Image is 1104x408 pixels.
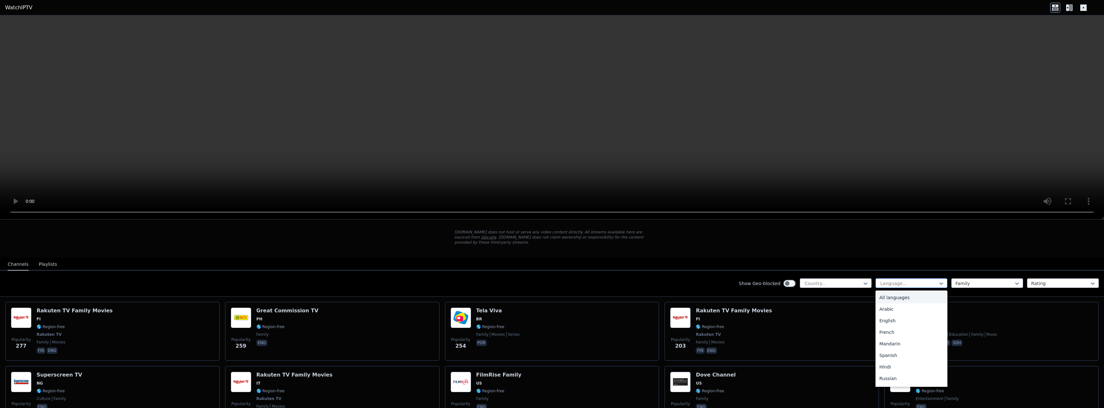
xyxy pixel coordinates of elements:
h6: Rakuten TV Family Movies [256,372,332,378]
img: Rakuten TV Family Movies [231,372,251,392]
div: Mandarin [875,338,947,350]
label: Show Geo-blocked [739,280,781,287]
span: Popularity [451,337,470,342]
img: Superscreen TV [11,372,31,392]
span: 🌎 Region-free [37,388,65,394]
span: Popularity [451,401,470,406]
span: education [947,332,968,337]
img: Great Commission TV [231,308,251,328]
span: US [476,381,482,386]
h6: Rakuten TV Family Movies [37,308,113,314]
p: eng [47,347,57,354]
p: eng [256,340,267,346]
span: family [696,340,708,345]
span: 🌎 Region-free [476,324,505,329]
span: 🌎 Region-free [696,324,724,329]
img: Dove Channel [670,372,691,392]
p: fin [37,347,45,354]
span: 203 [675,342,686,350]
span: US [696,381,702,386]
h6: FilmRise Family [476,372,522,378]
div: Hindi [875,361,947,373]
span: Popularity [12,337,31,342]
span: family [37,340,49,345]
h6: Rakuten TV Family Movies [696,308,772,314]
span: family [970,332,984,337]
span: Popularity [231,337,251,342]
img: Tela Viva [451,308,471,328]
span: Popularity [231,401,251,406]
span: movies [50,340,65,345]
h6: Zarok TV [916,308,997,314]
div: Arabic [875,303,947,315]
h6: Tela Viva [476,308,520,314]
span: culture [37,396,51,401]
span: movies [710,340,725,345]
span: 🌎 Region-free [696,388,724,394]
p: fin [696,347,704,354]
span: PH [256,317,263,322]
p: por [476,340,487,346]
span: 🌎 Region-free [916,388,944,394]
span: family [256,332,269,337]
span: Popularity [891,401,910,406]
span: 🌎 Region-free [37,324,65,329]
span: 277 [16,342,26,350]
div: Portuguese [875,384,947,396]
h6: Dove Channel [696,372,736,378]
p: eng [706,347,717,354]
span: Popularity [671,337,690,342]
div: All languages [875,292,947,303]
button: Channels [8,258,29,271]
div: Spanish [875,350,947,361]
span: FI [696,317,700,322]
p: sdh [952,340,962,346]
span: 259 [236,342,246,350]
h6: Superscreen TV [37,372,82,378]
span: 🌎 Region-free [476,388,505,394]
h6: Great Commission TV [256,308,318,314]
span: 254 [455,342,466,350]
img: Rakuten TV Family Movies [11,308,31,328]
span: Popularity [671,401,690,406]
span: entertainment [916,396,944,401]
span: Rakuten TV [696,332,721,337]
span: family [945,396,959,401]
div: Russian [875,373,947,384]
span: IT [256,381,261,386]
button: Playlists [39,258,57,271]
span: family [52,396,66,401]
span: BR [476,317,482,322]
span: Popularity [12,401,31,406]
span: family [476,396,489,401]
span: NG [37,381,43,386]
span: 🌎 Region-free [256,324,285,329]
span: series [506,332,520,337]
img: Rakuten TV Family Movies [670,308,691,328]
span: family [476,332,489,337]
div: English [875,315,947,326]
span: FI [37,317,41,322]
span: movies [490,332,505,337]
div: French [875,326,947,338]
span: music [985,332,997,337]
a: iptv-org [481,235,496,239]
a: WatchIPTV [5,4,32,12]
span: 🌎 Region-free [256,388,285,394]
p: [DOMAIN_NAME] does not host or serve any video content directly. All streams available here are s... [454,230,650,245]
span: Rakuten TV [37,332,62,337]
img: FilmRise Family [451,372,471,392]
span: family [696,396,708,401]
span: Rakuten TV [256,396,281,401]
